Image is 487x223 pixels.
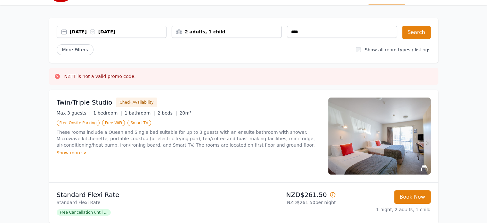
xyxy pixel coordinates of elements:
button: Book Now [394,190,431,204]
p: NZD$261.50 per night [246,199,336,206]
span: 1 bathroom | [125,110,155,116]
button: Check Availability [116,98,157,107]
span: Max 3 guests | [57,110,91,116]
p: Standard Flexi Rate [57,190,241,199]
span: 1 bedroom | [93,110,122,116]
div: [DATE] [DATE] [70,29,166,35]
span: 20m² [180,110,191,116]
p: Standard Flexi Rate [57,199,241,206]
button: Search [402,26,431,39]
div: 2 adults, 1 child [172,29,281,35]
span: Free Cancellation until ... [57,209,111,216]
span: More Filters [57,44,93,55]
div: Show more > [57,150,321,156]
span: Free WiFi [102,120,125,126]
span: Smart TV [127,120,151,126]
span: Free Onsite Parking [57,120,100,126]
label: Show all room types / listings [365,47,430,52]
p: These rooms include a Queen and Single bed suitable for up to 3 guests with an ensuite bathroom w... [57,129,321,148]
p: 1 night, 2 adults, 1 child [341,206,431,213]
span: 2 beds | [158,110,177,116]
h3: NZTT is not a valid promo code. [64,73,136,80]
h3: Twin/Triple Studio [57,98,112,107]
p: NZD$261.50 [246,190,336,199]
